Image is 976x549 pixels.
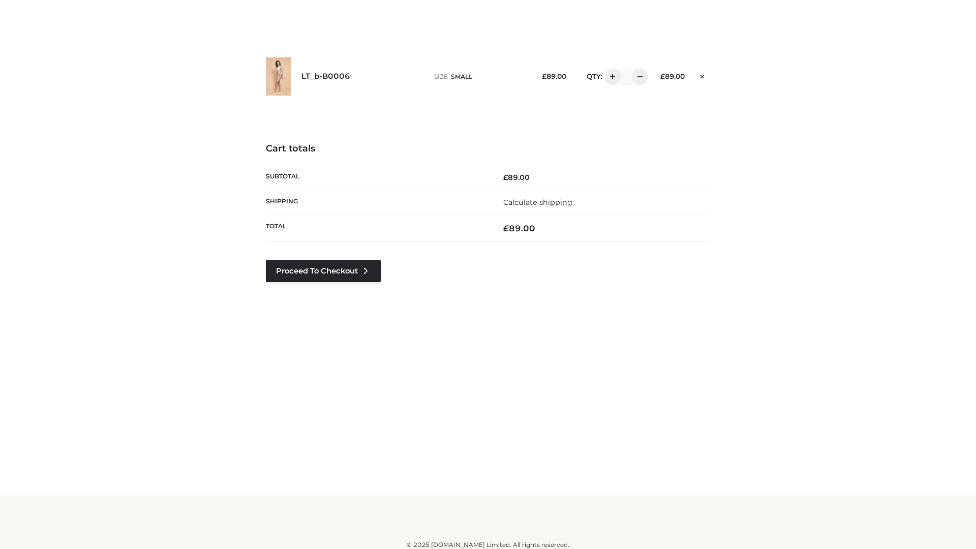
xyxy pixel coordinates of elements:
bdi: 89.00 [503,223,535,233]
th: Subtotal [266,165,488,190]
bdi: 89.00 [660,72,685,80]
th: Shipping [266,190,488,215]
div: QTY: [576,69,645,85]
span: £ [660,72,665,80]
p: size : [434,72,526,81]
span: £ [542,72,546,80]
bdi: 89.00 [542,72,566,80]
bdi: 89.00 [503,173,530,182]
a: Calculate shipping [503,198,572,207]
span: SMALL [451,73,472,80]
a: Proceed to Checkout [266,260,381,282]
a: LT_b-B0006 [301,72,350,81]
th: Total [266,215,488,242]
a: Remove this item [695,69,710,82]
span: £ [503,173,508,182]
span: £ [503,223,509,233]
h4: Cart totals [266,143,710,155]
